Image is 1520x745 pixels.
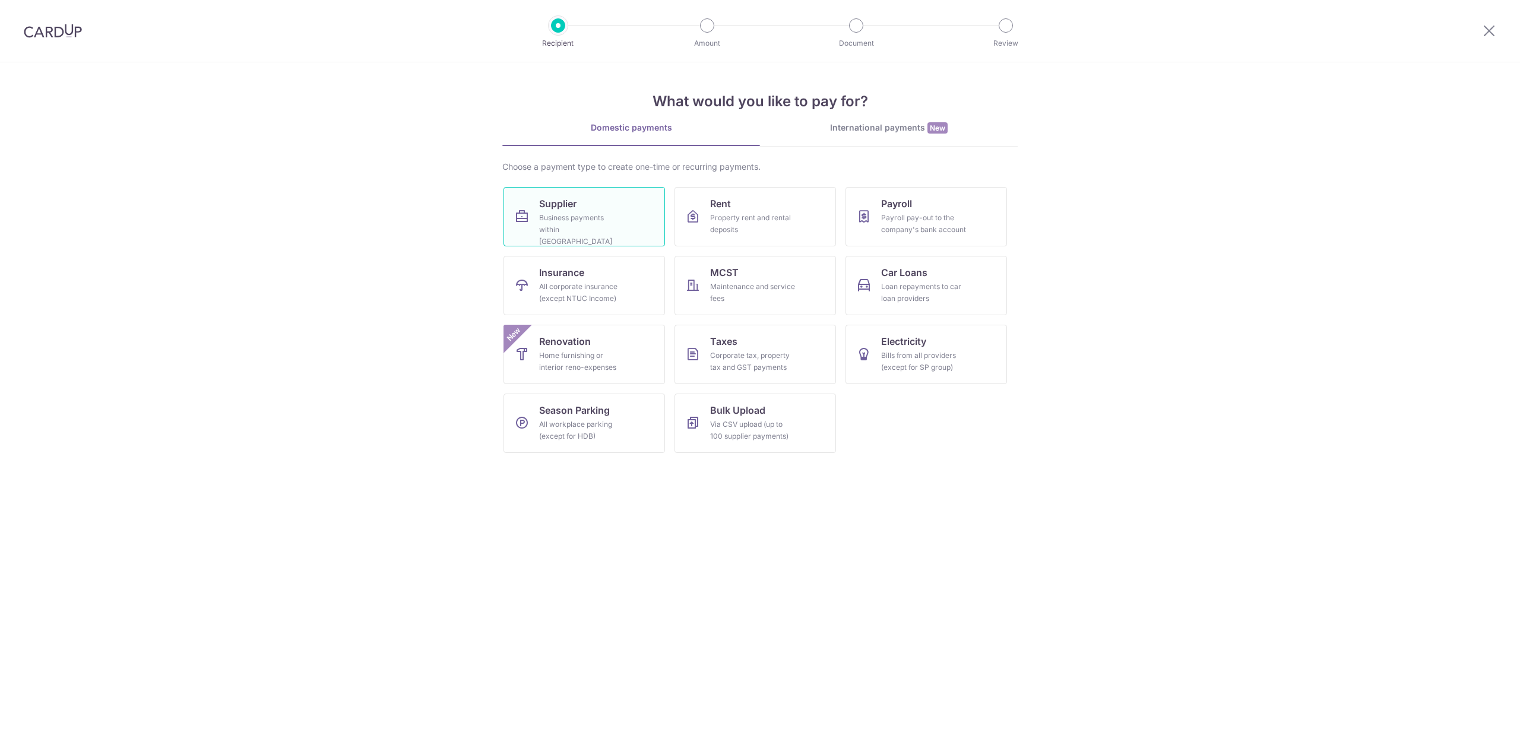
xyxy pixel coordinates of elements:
[504,325,524,344] span: New
[710,334,737,348] span: Taxes
[539,212,625,248] div: Business payments within [GEOGRAPHIC_DATA]
[881,212,967,236] div: Payroll pay-out to the company's bank account
[503,256,665,315] a: InsuranceAll corporate insurance (except NTUC Income)
[539,403,610,417] span: Season Parking
[539,419,625,442] div: All workplace parking (except for HDB)
[760,122,1018,134] div: International payments
[539,334,591,348] span: Renovation
[674,256,836,315] a: MCSTMaintenance and service fees
[710,212,796,236] div: Property rent and rental deposits
[710,281,796,305] div: Maintenance and service fees
[710,350,796,373] div: Corporate tax, property tax and GST payments
[514,37,602,49] p: Recipient
[539,281,625,305] div: All corporate insurance (except NTUC Income)
[881,281,967,305] div: Loan repayments to car loan providers
[502,91,1018,112] h4: What would you like to pay for?
[1443,709,1508,739] iframe: Opens a widget where you can find more information
[881,334,926,348] span: Electricity
[710,196,731,211] span: Rent
[503,187,665,246] a: SupplierBusiness payments within [GEOGRAPHIC_DATA]
[710,419,796,442] div: Via CSV upload (up to 100 supplier payments)
[539,196,577,211] span: Supplier
[845,256,1007,315] a: Car LoansLoan repayments to car loan providers
[502,122,760,134] div: Domestic payments
[674,325,836,384] a: TaxesCorporate tax, property tax and GST payments
[927,122,948,134] span: New
[881,350,967,373] div: Bills from all providers (except for SP group)
[539,350,625,373] div: Home furnishing or interior reno-expenses
[24,24,82,38] img: CardUp
[539,265,584,280] span: Insurance
[674,394,836,453] a: Bulk UploadVia CSV upload (up to 100 supplier payments)
[881,196,912,211] span: Payroll
[845,325,1007,384] a: ElectricityBills from all providers (except for SP group)
[503,394,665,453] a: Season ParkingAll workplace parking (except for HDB)
[503,325,665,384] a: RenovationHome furnishing or interior reno-expensesNew
[845,187,1007,246] a: PayrollPayroll pay-out to the company's bank account
[962,37,1050,49] p: Review
[674,187,836,246] a: RentProperty rent and rental deposits
[710,265,739,280] span: MCST
[710,403,765,417] span: Bulk Upload
[502,161,1018,173] div: Choose a payment type to create one-time or recurring payments.
[663,37,751,49] p: Amount
[812,37,900,49] p: Document
[881,265,927,280] span: Car Loans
